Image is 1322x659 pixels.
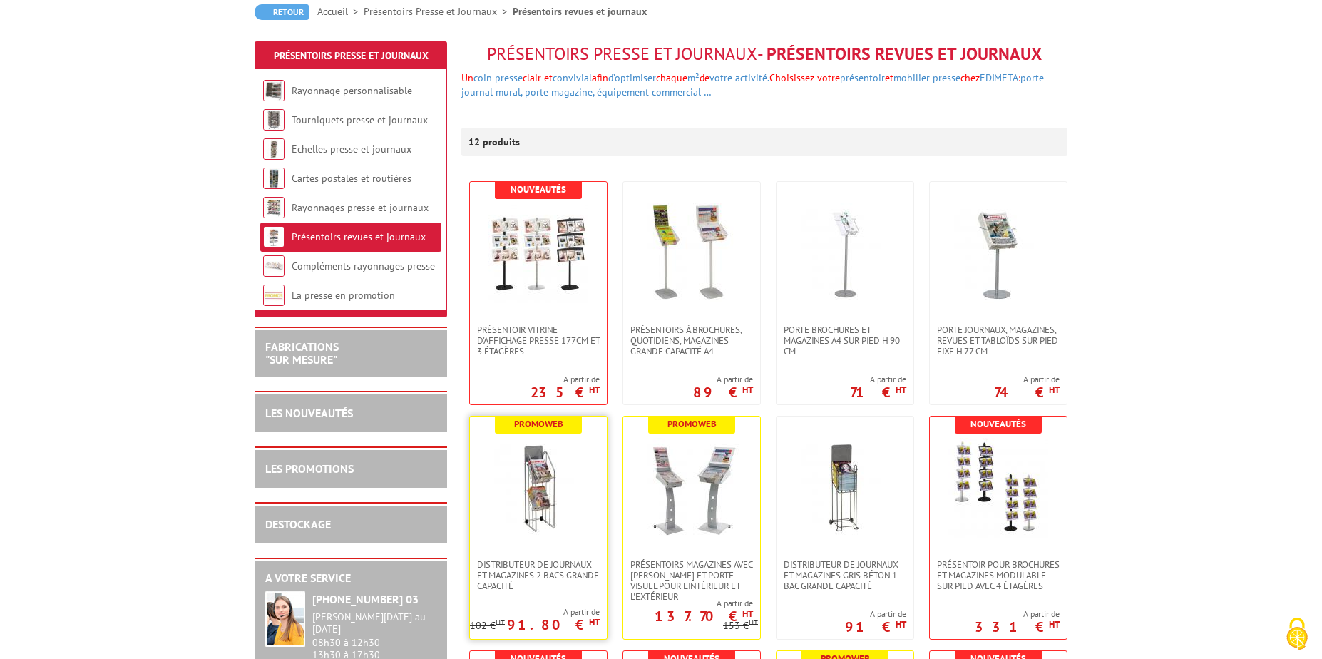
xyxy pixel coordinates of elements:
b: Promoweb [667,418,717,430]
sup: HT [742,384,753,396]
sup: HT [896,384,906,396]
a: Accueil [317,5,364,18]
sup: HT [1049,384,1060,396]
img: Compléments rayonnages presse [263,255,285,277]
a: coin [473,71,492,84]
a: Présentoirs Presse et Journaux [364,5,513,18]
p: 89 € [693,388,753,397]
a: presse [495,71,523,84]
span: A partir de [470,606,600,618]
li: Présentoirs revues et journaux [513,4,647,19]
span: Porte Journaux, Magazines, Revues et Tabloïds sur pied fixe H 77 cm [937,325,1060,357]
sup: HT [496,618,505,628]
img: présentoir pour brochures et magazines modulable sur pied avec 4 étagères [948,438,1048,538]
span: et [885,71,893,84]
a: Porte Journaux, Magazines, Revues et Tabloïds sur pied fixe H 77 cm [930,325,1067,357]
a: d’optimiser [608,71,656,84]
font: Un [461,71,1047,98]
a: FABRICATIONS"Sur Mesure" [265,339,339,367]
img: Présentoirs Magazines avec capot et porte-visuel pour l'intérieur et l'extérieur [642,438,742,538]
p: 235 € [531,388,600,397]
a: Tourniquets presse et journaux [292,113,428,126]
p: 12 produits [468,128,522,156]
img: Rayonnages presse et journaux [263,197,285,218]
a: Compléments rayonnages presse [292,260,435,272]
img: La presse en promotion [263,285,285,306]
a: Cartes postales et routières [292,172,411,185]
p: 153 € [723,620,758,631]
p: 71 € [850,388,906,397]
img: Distributeur de journaux et magazines 2 bacs grande capacité [488,438,588,538]
span: Présentoir vitrine d'affichage presse 177cm et 3 étagères [477,325,600,357]
sup: HT [896,618,906,630]
span: Présentoirs à brochures, quotidiens, magazines grande capacité A4 [630,325,753,357]
a: EDIMETA [980,71,1018,84]
font: clair et afin chaque de Choisissez votre [492,71,840,84]
span: Présentoirs Magazines avec [PERSON_NAME] et porte-visuel pour l'intérieur et l'extérieur [630,559,753,602]
a: LES PROMOTIONS [265,461,354,476]
span: Présentoirs Presse et Journaux [487,43,757,65]
h2: A votre service [265,572,436,585]
a: Rayonnages presse et journaux [292,201,429,214]
a: Distributeur de journaux et magazines 2 bacs grande capacité [470,559,607,591]
img: Porte brochures et magazines A4 sur pied H 90 cm [795,203,895,303]
a: DISTRIBUTEUR DE JOURNAUX ET MAGAZINES GRIS Béton 1 BAC GRANDE CAPACITÉ [777,559,913,591]
img: Tourniquets presse et journaux [263,109,285,131]
a: Présentoirs à brochures, quotidiens, magazines grande capacité A4 [623,325,760,357]
p: 91 € [845,623,906,631]
img: Présentoirs à brochures, quotidiens, magazines grande capacité A4 [642,203,742,303]
span: Distributeur de journaux et magazines 2 bacs grande capacité [477,559,600,591]
a: porte magazine, [525,86,594,98]
sup: HT [1049,618,1060,630]
b: Promoweb [514,418,563,430]
span: présentoir pour brochures et magazines modulable sur pied avec 4 étagères [937,559,1060,591]
b: Nouveautés [511,183,566,195]
p: 331 € [975,623,1060,631]
a: Présentoirs Presse et Journaux [274,49,429,62]
b: Nouveautés [970,418,1026,430]
img: Cookies (fenêtre modale) [1279,616,1315,652]
a: Retour [255,4,309,20]
a: La presse en promotion [292,289,395,302]
span: Porte brochures et magazines A4 sur pied H 90 cm [784,325,906,357]
a: porte-journal mural, [461,71,1047,98]
img: widget-service.jpg [265,591,305,647]
a: présentoir [840,71,885,84]
a: Présentoirs Magazines avec [PERSON_NAME] et porte-visuel pour l'intérieur et l'extérieur [623,559,760,602]
a: Porte brochures et magazines A4 sur pied H 90 cm [777,325,913,357]
a: équipement commercial … [597,86,712,98]
span: chez : [461,71,1047,98]
h1: - Présentoirs revues et journaux [461,45,1067,63]
img: Présentoirs revues et journaux [263,226,285,247]
a: convivial [553,71,592,84]
img: Rayonnage personnalisable [263,80,285,101]
span: A partir de [975,608,1060,620]
p: 102 € [470,620,505,631]
img: Cartes postales et routières [263,168,285,189]
strong: [PHONE_NUMBER] 03 [312,592,419,606]
div: [PERSON_NAME][DATE] au [DATE] [312,611,436,635]
sup: HT [742,608,753,620]
span: A partir de [693,374,753,385]
img: DISTRIBUTEUR DE JOURNAUX ET MAGAZINES GRIS Béton 1 BAC GRANDE CAPACITÉ [795,438,895,538]
img: Porte Journaux, Magazines, Revues et Tabloïds sur pied fixe H 77 cm [948,203,1048,303]
a: Echelles presse et journaux [292,143,411,155]
span: A partir de [623,598,753,609]
span: A partir de [850,374,906,385]
p: 74 € [994,388,1060,397]
a: DESTOCKAGE [265,517,331,531]
span: A partir de [531,374,600,385]
button: Cookies (fenêtre modale) [1272,611,1322,659]
a: Présentoir vitrine d'affichage presse 177cm et 3 étagères [470,325,607,357]
span: DISTRIBUTEUR DE JOURNAUX ET MAGAZINES GRIS Béton 1 BAC GRANDE CAPACITÉ [784,559,906,591]
sup: HT [749,618,758,628]
img: Echelles presse et journaux [263,138,285,160]
a: LES NOUVEAUTÉS [265,406,353,420]
p: 91.80 € [507,620,600,629]
img: Présentoir vitrine d'affichage presse 177cm et 3 étagères [488,203,588,303]
sup: HT [589,616,600,628]
a: Présentoirs revues et journaux [292,230,426,243]
p: 137.70 € [655,612,753,620]
span: A partir de [994,374,1060,385]
a: Rayonnage personnalisable [292,84,412,97]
